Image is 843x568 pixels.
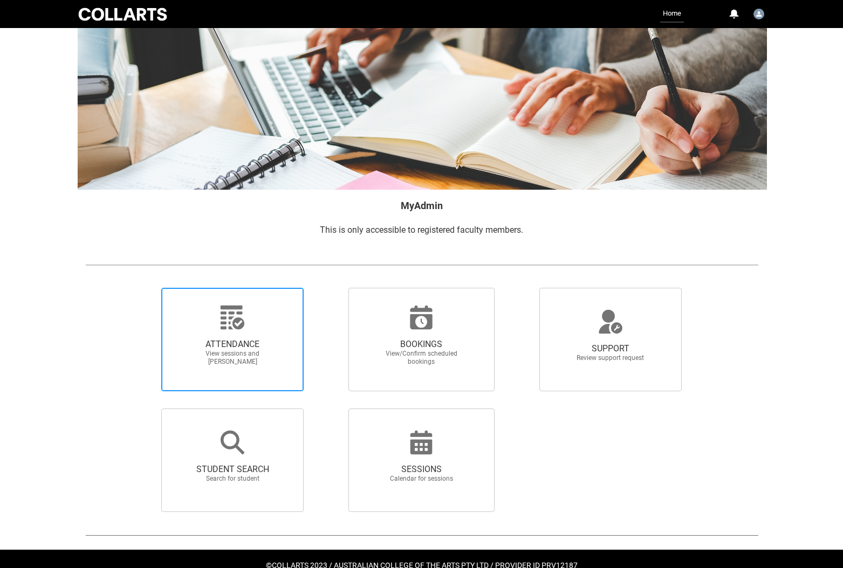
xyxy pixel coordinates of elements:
span: This is only accessible to registered faculty members. [320,225,523,235]
span: Search for student [185,475,280,483]
img: REDU_GREY_LINE [85,259,758,271]
span: View/Confirm scheduled bookings [374,350,469,366]
span: ATTENDANCE [185,339,280,350]
span: SUPPORT [563,343,658,354]
span: Review support request [563,354,658,362]
h2: MyAdmin [85,198,758,213]
span: SESSIONS [374,464,469,475]
img: Kate.Arnott [753,9,764,19]
span: Calendar for sessions [374,475,469,483]
a: Home [660,5,684,23]
span: View sessions and [PERSON_NAME] [185,350,280,366]
img: REDU_GREY_LINE [85,529,758,541]
span: STUDENT SEARCH [185,464,280,475]
button: User Profile Kate.Arnott [751,4,767,22]
span: BOOKINGS [374,339,469,350]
